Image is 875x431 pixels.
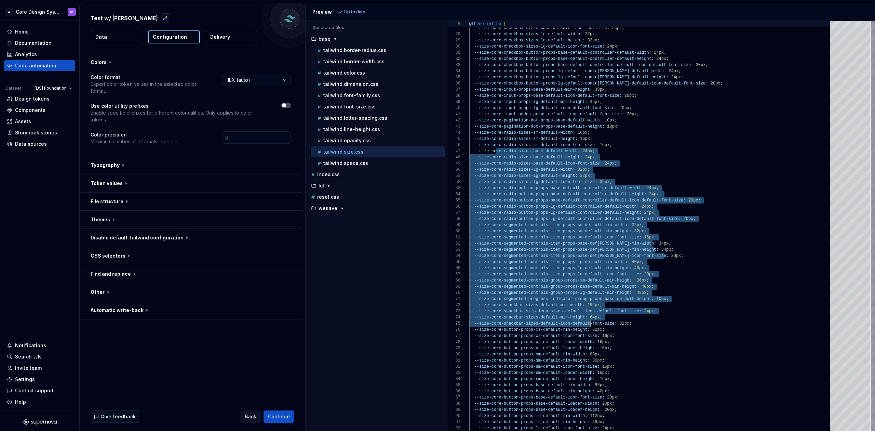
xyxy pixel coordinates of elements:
div: 40 [448,105,460,111]
div: 57 [448,210,460,216]
span: --size-core-pagination-dot-props-base-default-widt [474,118,597,123]
span: 34px [661,247,671,252]
span: Back [245,413,256,420]
span: ; [698,198,700,203]
span: ; [622,26,624,30]
span: ; [659,192,661,197]
a: Documentation [4,38,75,49]
span: 20px [683,217,693,221]
span: inline [486,22,501,26]
span: [PERSON_NAME]-min-height: [597,247,659,252]
div: 54 [448,191,460,197]
span: lt-min-width: [597,260,629,264]
a: Home [4,26,75,37]
div: 64 [448,253,460,259]
span: --size-core-segmented-controls-item-props-sm-defau [474,223,597,227]
span: --size-core-radio-button-props-base-default-contro [474,192,597,197]
button: Contact support [4,385,75,396]
span: 20px [671,253,681,258]
button: Give feedback [91,410,140,423]
p: Delivery [210,34,230,40]
p: Data [95,34,107,40]
span: ; [693,217,696,221]
p: index.css [317,172,340,177]
button: tailwind.color.css [311,69,445,77]
span: ; [705,63,708,67]
p: tailwind.border-width.css [323,59,385,64]
p: tailwind.border-radius.css [323,48,386,53]
div: 55 [448,197,460,204]
div: 59 [448,222,460,228]
button: Delivery [206,31,257,43]
span: ; [678,69,681,74]
a: Storybook stories [4,127,75,138]
span: ; [609,180,612,184]
div: Notifications [15,342,46,349]
span: --size-core-input-props-lg-default-min-height: [474,100,587,104]
p: tailwind.font-size.css [323,104,376,109]
span: ; [681,253,683,258]
span: @ [469,22,472,26]
span: --size-core-radio-button-props-base-default-contro [474,186,597,191]
button: wesave [308,205,445,212]
div: Settings [15,376,35,383]
p: Configuration [153,34,187,40]
span: --size-core-radio-sizes-sm-default-icon-font-size: [474,143,597,147]
div: 48 [448,154,460,160]
span: 32px [580,173,590,178]
span: ; [590,136,592,141]
button: tailwind.border-width.css [311,58,445,65]
input: 3 [223,131,291,144]
span: 24px [605,161,615,166]
div: 46 [448,142,460,148]
span: 34px [659,241,669,246]
span: ; [587,130,590,135]
span: 36px [636,278,646,283]
div: 65 [448,259,460,265]
span: ; [642,260,644,264]
span: lt-icon-font-size: [597,235,642,240]
span: ; [654,235,656,240]
span: ; [600,100,602,104]
span: --size-core-checkbox-button-props-lg-default-contr [474,69,597,74]
span: ; [646,278,649,283]
button: tailwind.font-family.css [311,92,445,99]
span: ze: [597,44,605,49]
span: 46px [590,100,600,104]
span: nt-size: [597,106,617,110]
p: Generated files [312,25,441,30]
span: 32px [632,223,642,227]
button: tailwind.opacity.css [311,137,445,144]
div: 49 [448,160,460,167]
div: Documentation [15,40,52,47]
p: Color format [91,74,210,81]
div: 44 [448,130,460,136]
span: --size-core-checkbox-button-props-base-default-con [474,50,597,55]
a: Supernova Logo [23,419,57,426]
span: e: [597,161,602,166]
span: font-size: [597,93,622,98]
span: --size-core-radio-button-props-base-default-contro [474,198,597,203]
a: Code automation [4,60,75,71]
span: ; [592,149,595,154]
a: Analytics [4,49,75,60]
div: 52 [448,179,460,185]
span: --size-core-checkbox-sizes-lg-default-icon-font-si [474,44,597,49]
span: 24px [656,56,666,61]
span: ; [656,186,659,191]
span: ; [669,241,671,246]
div: Storybook stories [15,129,57,136]
span: --size-core-radio-button-props-lg-default-controll [474,210,597,215]
button: tailwind.line-height.css [311,126,445,133]
div: Dataset [5,86,21,91]
span: ; [595,155,597,160]
button: Continue [264,410,294,423]
button: Back [240,410,261,423]
span: 20px [627,112,636,117]
span: --size-core-segmented-controls-item-props-base-def [474,241,597,246]
span: [PERSON_NAME]-min-width: [597,241,656,246]
button: base [308,35,445,43]
span: 20px [644,272,654,277]
span: 24px [607,44,617,49]
span: 40px [634,266,644,271]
